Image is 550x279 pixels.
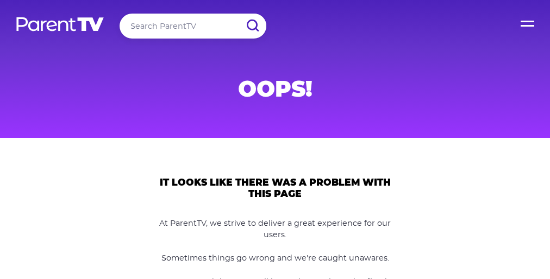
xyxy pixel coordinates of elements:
h3: It looks like there was a problem with this page [153,177,397,199]
img: parenttv-logo-white.4c85aaf.svg [15,16,105,32]
input: Search ParentTV [120,14,266,39]
h1: Oops! [16,79,534,99]
p: At ParentTV, we strive to deliver a great experience for our users. [153,218,397,241]
input: Submit [238,14,266,38]
p: Sometimes things go wrong and we're caught unawares. [153,252,397,264]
